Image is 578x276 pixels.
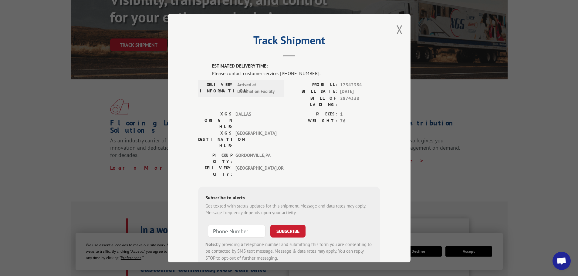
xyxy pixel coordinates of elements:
[198,165,232,177] label: DELIVERY CITY:
[340,111,380,118] span: 1
[289,88,337,95] label: BILL DATE:
[212,69,380,77] div: Please contact customer service: [PHONE_NUMBER].
[208,224,265,237] input: Phone Number
[198,111,232,130] label: XGS ORIGIN HUB:
[205,202,373,216] div: Get texted with status updates for this shipment. Message and data rates may apply. Message frequ...
[198,130,232,149] label: XGS DESTINATION HUB:
[205,194,373,202] div: Subscribe to alerts
[212,63,380,70] label: ESTIMATED DELIVERY TIME:
[289,118,337,125] label: WEIGHT:
[235,165,276,177] span: [GEOGRAPHIC_DATA] , OR
[237,81,278,95] span: Arrived at Destination Facility
[270,224,306,237] button: SUBSCRIBE
[200,81,234,95] label: DELIVERY INFORMATION:
[396,22,403,38] button: Close modal
[289,111,337,118] label: PIECES:
[340,95,380,108] span: 2874338
[205,241,373,261] div: by providing a telephone number and submitting this form you are consenting to be contacted by SM...
[235,152,276,165] span: GORDONVILLE , PA
[289,95,337,108] label: BILL OF LADING:
[340,81,380,88] span: 17342384
[198,152,232,165] label: PICKUP CITY:
[340,118,380,125] span: 76
[289,81,337,88] label: PROBILL:
[340,88,380,95] span: [DATE]
[235,111,276,130] span: DALLAS
[235,130,276,149] span: [GEOGRAPHIC_DATA]
[198,36,380,48] h2: Track Shipment
[205,241,216,247] strong: Note:
[553,252,571,270] a: Open chat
